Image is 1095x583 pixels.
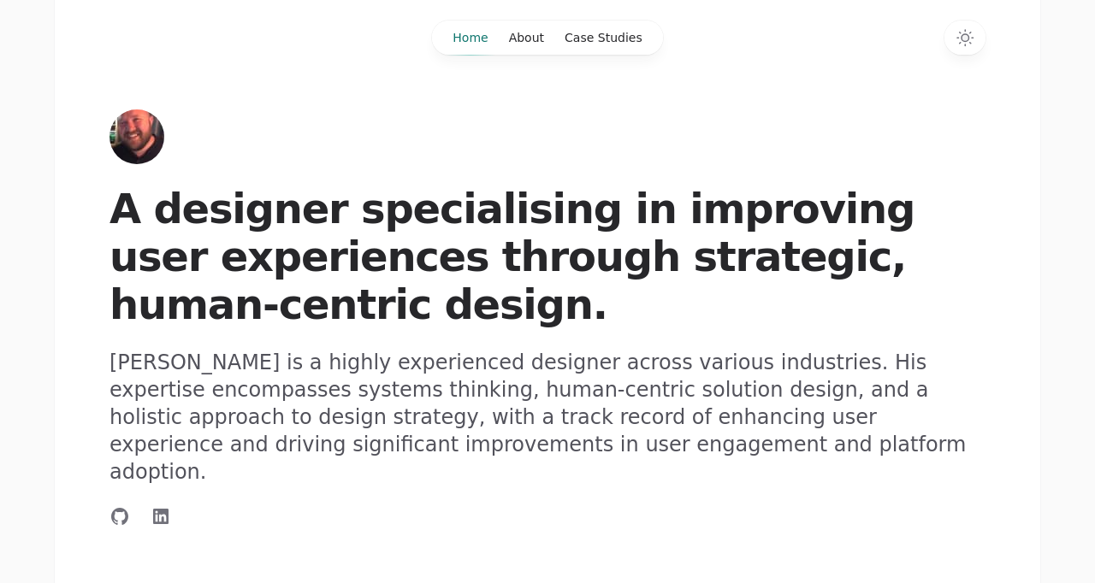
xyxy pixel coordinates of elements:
[109,506,130,527] a: Connect with me on GitHub
[944,21,985,55] button: Switch to dark theme
[554,21,653,55] a: Case Studies
[151,506,171,527] a: Connect with me on LinkedIn
[442,21,498,55] a: Home
[499,21,554,55] a: About
[109,185,985,328] h1: A designer specialising in improving user experiences through strategic, human-centric design.
[109,109,164,164] a: Home
[109,349,985,486] p: [PERSON_NAME] is a highly experienced designer across various industries. His expertise encompass...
